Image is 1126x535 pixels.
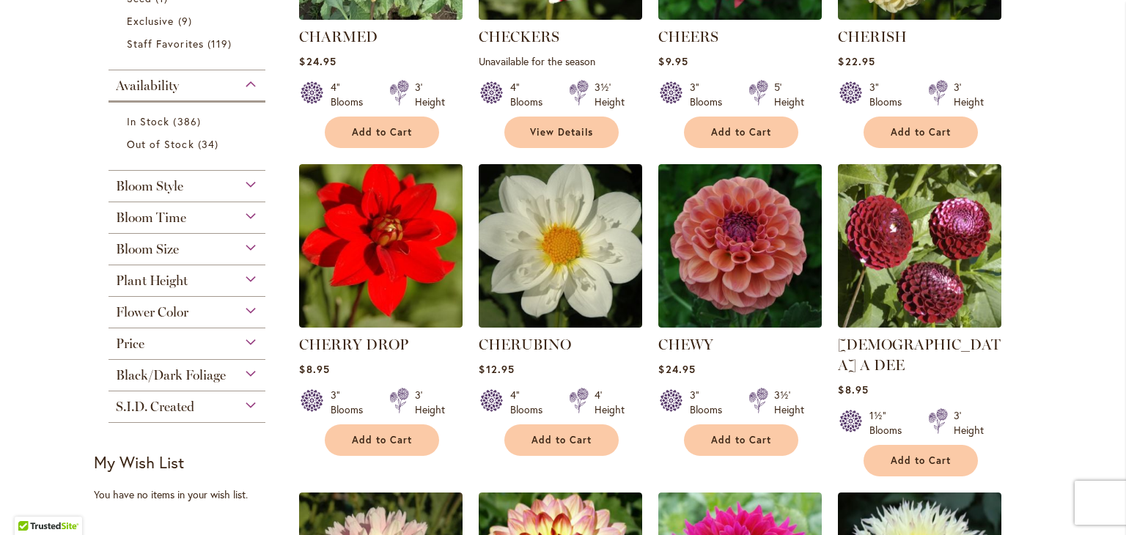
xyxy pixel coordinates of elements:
[504,424,619,456] button: Add to Cart
[504,117,619,148] a: View Details
[299,336,408,353] a: CHERRY DROP
[127,114,169,128] span: In Stock
[325,117,439,148] button: Add to Cart
[479,317,642,331] a: CHERUBINO
[116,367,226,383] span: Black/Dark Foliage
[774,80,804,109] div: 5' Height
[173,114,204,129] span: 386
[869,408,910,438] div: 1½" Blooms
[299,54,336,68] span: $24.95
[658,54,688,68] span: $9.95
[116,399,194,415] span: S.I.D. Created
[954,408,984,438] div: 3' Height
[530,126,593,139] span: View Details
[178,13,196,29] span: 9
[11,483,52,524] iframe: Launch Accessibility Center
[510,388,551,417] div: 4" Blooms
[331,80,372,109] div: 4" Blooms
[595,80,625,109] div: 3½' Height
[127,114,251,129] a: In Stock 386
[116,273,188,289] span: Plant Height
[479,362,514,376] span: $12.95
[127,36,251,51] a: Staff Favorites
[690,80,731,109] div: 3" Blooms
[684,424,798,456] button: Add to Cart
[891,454,951,467] span: Add to Cart
[116,336,144,352] span: Price
[479,336,571,353] a: CHERUBINO
[94,487,290,502] div: You have no items in your wish list.
[299,164,463,328] img: CHERRY DROP
[299,362,329,376] span: $8.95
[658,164,822,328] img: CHEWY
[479,28,559,45] a: CHECKERS
[116,78,179,94] span: Availability
[774,388,804,417] div: 3½' Height
[94,451,184,473] strong: My Wish List
[711,434,771,446] span: Add to Cart
[127,13,251,29] a: Exclusive
[127,136,251,152] a: Out of Stock 34
[595,388,625,417] div: 4' Height
[415,80,445,109] div: 3' Height
[864,445,978,476] button: Add to Cart
[711,126,771,139] span: Add to Cart
[864,117,978,148] button: Add to Cart
[479,164,642,328] img: CHERUBINO
[325,424,439,456] button: Add to Cart
[838,9,1001,23] a: CHERISH
[510,80,551,109] div: 4" Blooms
[838,317,1001,331] a: CHICK A DEE
[116,178,183,194] span: Bloom Style
[838,28,907,45] a: CHERISH
[352,126,412,139] span: Add to Cart
[127,137,194,151] span: Out of Stock
[127,14,174,28] span: Exclusive
[838,336,1001,374] a: [DEMOGRAPHIC_DATA] A DEE
[838,383,868,396] span: $8.95
[415,388,445,417] div: 3' Height
[869,80,910,109] div: 3" Blooms
[299,28,378,45] a: CHARMED
[658,362,695,376] span: $24.95
[954,80,984,109] div: 3' Height
[690,388,731,417] div: 3" Blooms
[684,117,798,148] button: Add to Cart
[838,54,875,68] span: $22.95
[116,241,179,257] span: Bloom Size
[658,336,713,353] a: CHEWY
[479,9,642,23] a: CHECKERS
[198,136,222,152] span: 34
[891,126,951,139] span: Add to Cart
[352,434,412,446] span: Add to Cart
[127,37,204,51] span: Staff Favorites
[299,9,463,23] a: CHARMED
[658,28,718,45] a: CHEERS
[838,164,1001,328] img: CHICK A DEE
[531,434,592,446] span: Add to Cart
[207,36,235,51] span: 119
[331,388,372,417] div: 3" Blooms
[116,210,186,226] span: Bloom Time
[116,304,188,320] span: Flower Color
[299,317,463,331] a: CHERRY DROP
[658,9,822,23] a: CHEERS
[658,317,822,331] a: CHEWY
[479,54,642,68] p: Unavailable for the season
